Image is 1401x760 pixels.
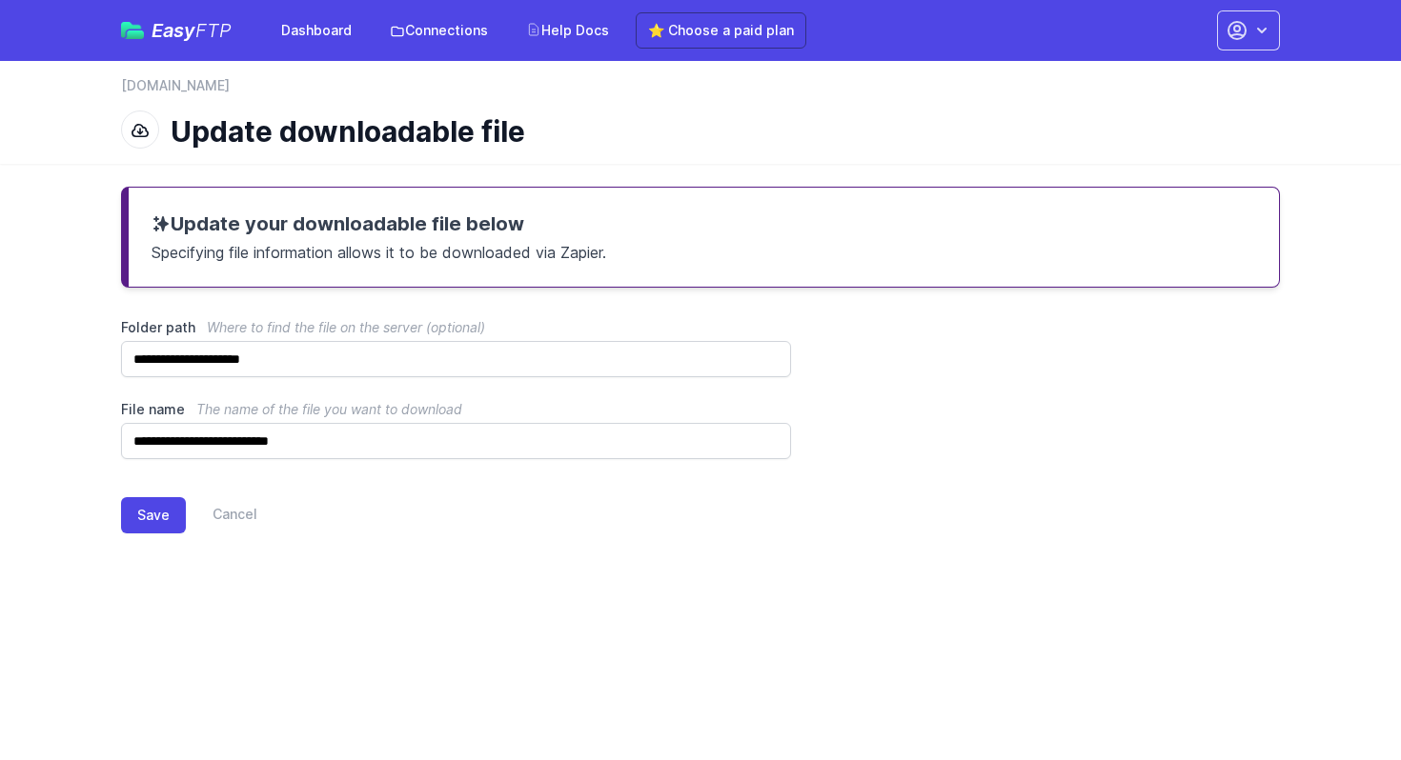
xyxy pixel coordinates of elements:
[207,319,485,335] span: Where to find the file on the server (optional)
[152,237,1256,264] p: Specifying file information allows it to be downloaded via Zapier.
[171,114,1265,149] h1: Update downloadable file
[121,400,791,419] label: File name
[186,497,257,533] a: Cancel
[121,22,144,39] img: easyftp_logo.png
[121,76,1280,107] nav: Breadcrumb
[121,76,230,95] a: [DOMAIN_NAME]
[152,210,1256,237] h3: Update your downloadable file below
[121,21,232,40] a: EasyFTP
[270,13,363,48] a: Dashboard
[1306,665,1378,737] iframe: Drift Widget Chat Controller
[195,19,232,42] span: FTP
[196,401,462,417] span: The name of the file you want to download
[121,318,791,337] label: Folder path
[515,13,620,48] a: Help Docs
[636,12,806,49] a: ⭐ Choose a paid plan
[152,21,232,40] span: Easy
[121,497,186,533] button: Save
[378,13,499,48] a: Connections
